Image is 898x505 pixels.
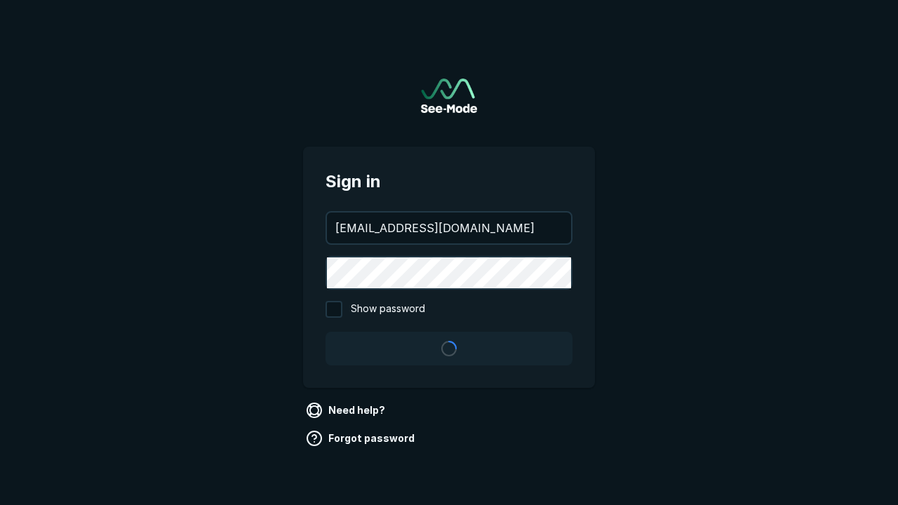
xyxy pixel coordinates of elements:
a: Need help? [303,399,391,422]
a: Go to sign in [421,79,477,113]
span: Sign in [326,169,572,194]
span: Show password [351,301,425,318]
a: Forgot password [303,427,420,450]
input: your@email.com [327,213,571,243]
img: See-Mode Logo [421,79,477,113]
